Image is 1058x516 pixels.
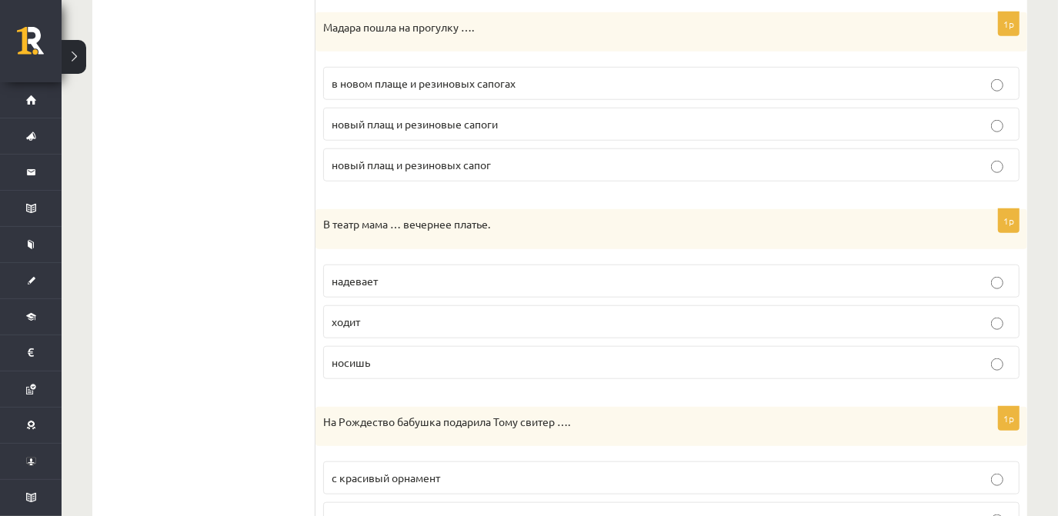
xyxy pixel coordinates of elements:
input: с красивый орнамент [991,474,1003,486]
input: в новом плаще и резиновых сапогах [991,79,1003,92]
a: Rīgas 1. Tālmācības vidusskola [17,27,62,65]
p: Мадара пошла на прогулку …. [323,20,943,35]
p: 1p [998,406,1020,431]
input: надевает [991,277,1003,289]
span: с красивый орнамент [332,471,440,484]
span: в новом плаще и резиновых сапогах [332,76,516,90]
input: носишь [991,358,1003,371]
span: новый плащ и резиновые сапоги [332,117,498,131]
p: 1p [998,208,1020,233]
span: надевает [332,274,378,288]
p: В театр мама … вечернее платье. [323,217,943,232]
span: ходит [332,315,360,328]
p: На Рождество бабушка подарила Тому свитер …. [323,414,943,430]
span: носишь [332,355,370,369]
input: ходит [991,318,1003,330]
input: новый плащ и резиновых сапог [991,161,1003,173]
p: 1p [998,12,1020,36]
input: новый плащ и резиновые сапоги [991,120,1003,132]
span: новый плащ и резиновых сапог [332,158,491,171]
